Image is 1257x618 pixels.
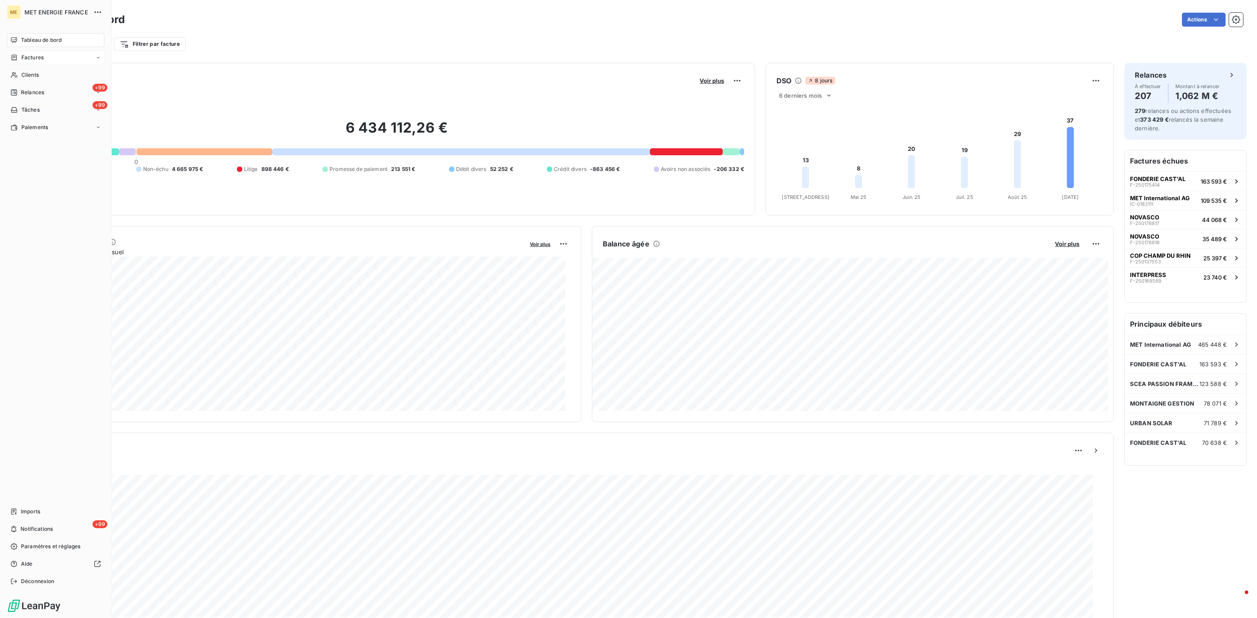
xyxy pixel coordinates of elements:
span: 465 448 € [1198,341,1227,348]
span: INTERPRESS [1130,271,1166,278]
span: 213 551 € [391,165,415,173]
span: Relances [21,89,44,96]
button: NOVASCOF-25017881744 068 € [1125,210,1246,229]
tspan: Mai 25 [851,194,867,200]
span: Imports [21,508,40,516]
span: 78 071 € [1204,400,1227,407]
span: 23 740 € [1203,274,1227,281]
h2: 6 434 112,26 € [49,119,744,145]
span: 44 068 € [1202,216,1227,223]
button: Filtrer par facture [114,37,185,51]
span: Non-échu [143,165,168,173]
button: FONDERIE CAST'ALF-250175414163 593 € [1125,171,1246,191]
h6: Principaux débiteurs [1125,314,1246,335]
span: F-250178816 [1130,240,1160,245]
h4: 207 [1135,89,1161,103]
span: SCEA PASSION FRAMBOISES [1130,380,1199,387]
span: -863 456 € [590,165,620,173]
span: MONTAIGNE GESTION [1130,400,1195,407]
h6: Balance âgée [603,239,649,249]
button: COP CHAMP DU RHINF-25013755325 397 € [1125,248,1246,267]
span: Promesse de paiement [330,165,388,173]
span: 35 489 € [1202,236,1227,242]
span: Litige [244,165,258,173]
span: Tableau de bord [21,36,62,44]
span: 279 [1135,107,1145,114]
span: 123 588 € [1199,380,1227,387]
span: Clients [21,71,39,79]
span: Factures [21,54,44,61]
span: MET ENERGIE FRANCE [24,9,88,16]
button: Voir plus [697,77,727,85]
span: FONDERIE CAST'AL [1130,361,1186,368]
span: -206 332 € [714,165,744,173]
span: Paramètres et réglages [21,543,80,550]
button: Actions [1182,13,1226,27]
tspan: [DATE] [1062,194,1078,200]
span: Montant à relancer [1175,84,1220,89]
span: 373 429 € [1140,116,1168,123]
h6: DSO [776,75,791,86]
span: Aide [21,560,33,568]
span: NOVASCO [1130,214,1159,221]
span: Débit divers [456,165,487,173]
span: Voir plus [1055,240,1079,247]
span: FONDERIE CAST'AL [1130,175,1185,182]
span: MET International AG [1130,341,1191,348]
span: URBAN SOLAR [1130,420,1173,427]
span: 4 665 975 € [172,165,203,173]
button: Voir plus [527,240,553,248]
tspan: Juil. 25 [956,194,973,200]
span: F-250178817 [1130,221,1159,226]
div: ME [7,5,21,19]
span: 71 789 € [1204,420,1227,427]
span: 0 [134,158,138,165]
tspan: [STREET_ADDRESS] [782,194,829,200]
span: 898 446 € [261,165,289,173]
span: 25 397 € [1203,255,1227,262]
tspan: Août 25 [1008,194,1027,200]
span: Voir plus [700,77,724,84]
span: F-250137553 [1130,259,1161,264]
tspan: Juin 25 [903,194,920,200]
span: 8 jours [805,77,835,85]
span: 109 535 € [1201,197,1227,204]
span: relances ou actions effectuées et relancés la semaine dernière. [1135,107,1231,132]
span: À effectuer [1135,84,1161,89]
iframe: Intercom live chat [1227,588,1248,609]
span: Déconnexion [21,577,55,585]
span: 6 derniers mois [779,92,822,99]
span: Crédit divers [554,165,587,173]
span: 52 252 € [490,165,513,173]
span: Chiffre d'affaires mensuel [49,247,524,256]
span: Tâches [21,106,40,114]
button: Voir plus [1052,240,1082,248]
span: 70 638 € [1202,439,1227,446]
span: +99 [93,520,107,528]
a: Aide [7,557,104,571]
span: +99 [93,84,107,92]
button: NOVASCOF-25017881635 489 € [1125,229,1246,248]
span: Avoirs non associés [661,165,711,173]
h4: 1,062 M € [1175,89,1220,103]
button: INTERPRESSF-25016958923 740 € [1125,267,1246,287]
span: F-250175414 [1130,182,1160,188]
span: FONDERIE CAST'AL [1130,439,1186,446]
span: COP CHAMP DU RHIN [1130,252,1191,259]
span: F-250169589 [1130,278,1161,283]
button: MET International AGIC-0183111109 535 € [1125,191,1246,210]
span: +99 [93,101,107,109]
img: Logo LeanPay [7,599,61,613]
span: Paiements [21,123,48,131]
span: MET International AG [1130,195,1190,201]
span: 163 593 € [1201,178,1227,185]
span: Voir plus [530,241,550,247]
span: NOVASCO [1130,233,1159,240]
span: IC-0183111 [1130,201,1153,207]
span: Notifications [21,525,53,533]
h6: Factures échues [1125,150,1246,171]
h6: Relances [1135,70,1167,80]
span: 163 593 € [1199,361,1227,368]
